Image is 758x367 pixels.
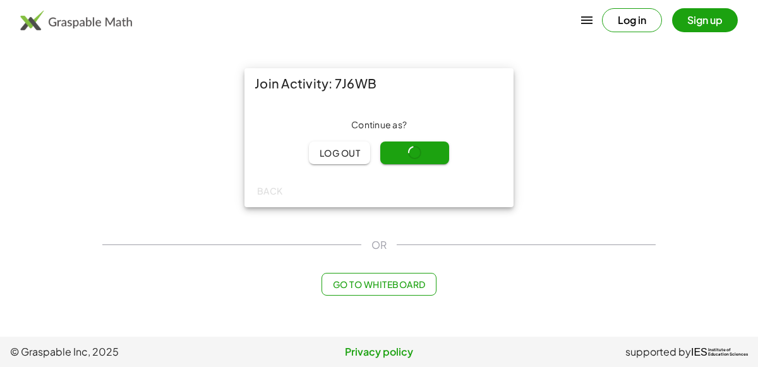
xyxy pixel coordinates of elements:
span: Go to Whiteboard [332,279,425,290]
button: Sign up [672,8,738,32]
span: OR [371,238,387,253]
div: Join Activity: 7J6WB [244,68,514,99]
span: Log out [319,147,360,159]
button: Log in [602,8,662,32]
span: Institute of Education Sciences [708,348,748,357]
a: IESInstitute ofEducation Sciences [691,344,748,359]
div: Continue as ? [255,119,503,131]
button: Log out [309,141,370,164]
a: Privacy policy [256,344,502,359]
span: © Graspable Inc, 2025 [10,344,256,359]
button: Go to Whiteboard [322,273,436,296]
span: IES [691,346,707,358]
span: supported by [625,344,691,359]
